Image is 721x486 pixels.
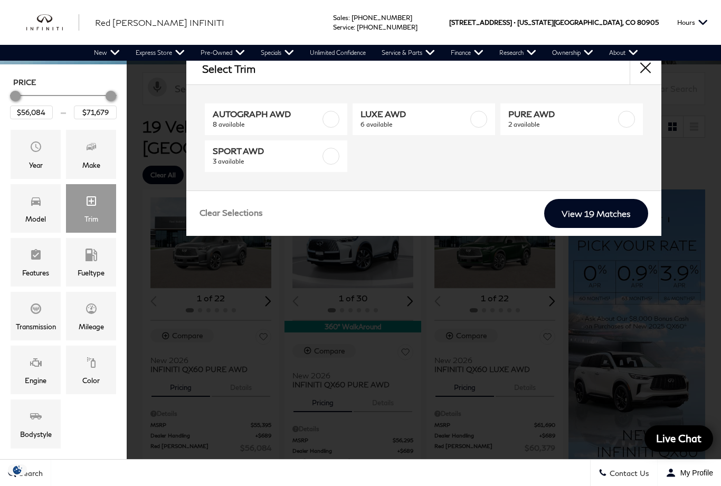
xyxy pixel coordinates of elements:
[360,109,468,119] span: LUXE AWD
[374,45,443,61] a: Service & Parts
[213,146,320,156] span: SPORT AWD
[128,45,193,61] a: Express Store
[95,17,224,27] span: Red [PERSON_NAME] INFINITI
[200,207,263,220] a: Clear Selections
[26,14,79,31] a: infiniti
[11,292,61,340] div: TransmissionTransmission
[508,109,616,119] span: PURE AWD
[213,119,320,130] span: 8 available
[30,192,42,213] span: Model
[85,246,98,267] span: Fueltype
[443,45,491,61] a: Finance
[10,91,21,101] div: Minimum Price
[11,184,61,233] div: ModelModel
[74,106,117,119] input: Maximum
[360,119,468,130] span: 6 available
[16,469,43,478] span: Search
[30,354,42,375] span: Engine
[82,375,100,386] div: Color
[29,159,43,171] div: Year
[106,91,116,101] div: Maximum Price
[25,375,46,386] div: Engine
[85,300,98,321] span: Mileage
[30,138,42,159] span: Year
[205,140,347,172] a: SPORT AWD3 available
[601,45,646,61] a: About
[30,300,42,321] span: Transmission
[95,16,224,29] a: Red [PERSON_NAME] INFINITI
[651,432,707,445] span: Live Chat
[658,460,721,486] button: Open user profile menu
[333,23,354,31] span: Service
[11,130,61,178] div: YearYear
[26,14,79,31] img: INFINITI
[66,130,116,178] div: MakeMake
[508,119,616,130] span: 2 available
[84,213,98,225] div: Trim
[86,45,128,61] a: New
[333,14,348,22] span: Sales
[544,45,601,61] a: Ownership
[11,238,61,287] div: FeaturesFeatures
[676,469,713,477] span: My Profile
[10,87,117,119] div: Price
[66,238,116,287] div: FueltypeFueltype
[16,321,56,332] div: Transmission
[607,469,649,478] span: Contact Us
[253,45,302,61] a: Specials
[85,192,98,213] span: Trim
[66,184,116,233] div: TrimTrim
[354,23,355,31] span: :
[449,18,659,26] a: [STREET_ADDRESS] • [US_STATE][GEOGRAPHIC_DATA], CO 80905
[193,45,253,61] a: Pre-Owned
[213,109,320,119] span: AUTOGRAPH AWD
[85,138,98,159] span: Make
[348,14,350,22] span: :
[644,425,713,452] a: Live Chat
[5,464,30,475] section: Click to Open Cookie Consent Modal
[30,407,42,428] span: Bodystyle
[13,78,113,87] h5: Price
[10,106,53,119] input: Minimum
[30,246,42,267] span: Features
[630,53,661,84] button: close
[79,321,104,332] div: Mileage
[25,213,46,225] div: Model
[66,346,116,394] div: ColorColor
[5,464,30,475] img: Opt-Out Icon
[357,23,418,31] a: [PHONE_NUMBER]
[11,346,61,394] div: EngineEngine
[82,159,100,171] div: Make
[22,267,49,279] div: Features
[202,63,255,74] h2: Select Trim
[11,399,61,448] div: BodystyleBodystyle
[302,45,374,61] a: Unlimited Confidence
[500,103,643,135] a: PURE AWD2 available
[85,354,98,375] span: Color
[66,292,116,340] div: MileageMileage
[205,103,347,135] a: AUTOGRAPH AWD8 available
[86,45,646,61] nav: Main Navigation
[353,103,495,135] a: LUXE AWD6 available
[352,14,412,22] a: [PHONE_NUMBER]
[20,428,52,440] div: Bodystyle
[78,267,105,279] div: Fueltype
[491,45,544,61] a: Research
[544,199,648,228] a: View 19 Matches
[213,156,320,167] span: 3 available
